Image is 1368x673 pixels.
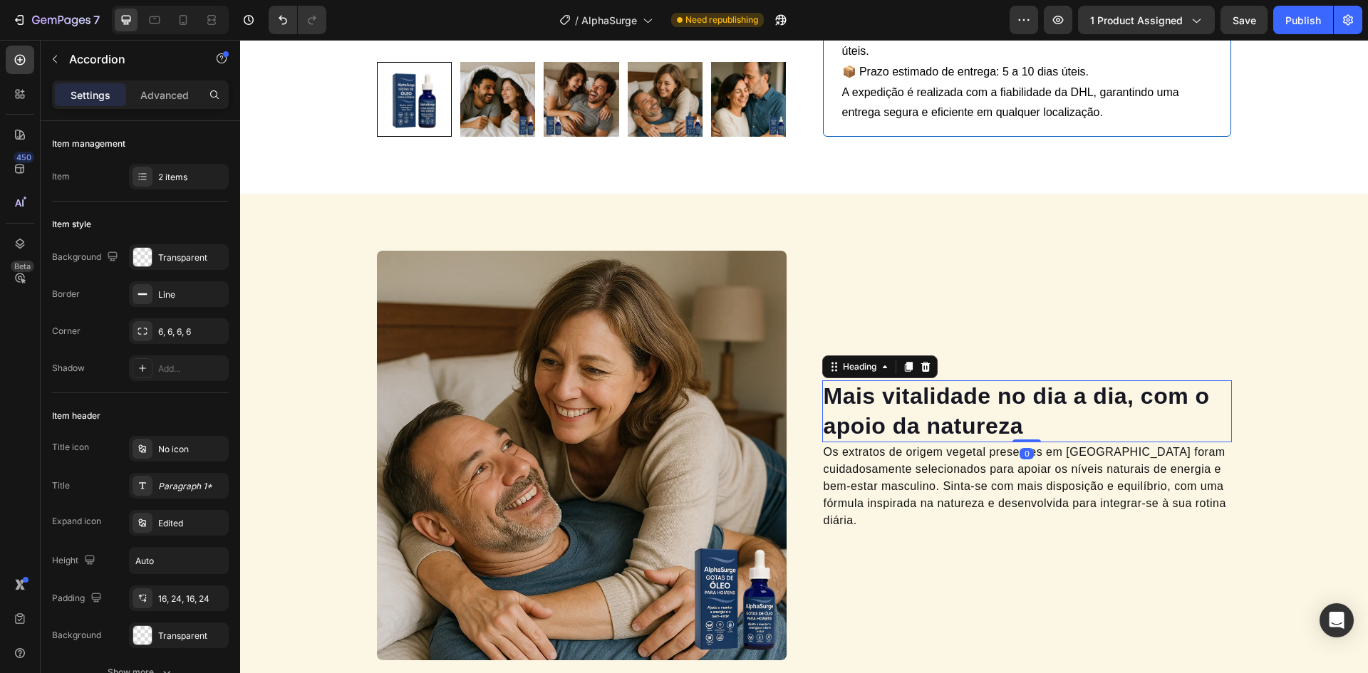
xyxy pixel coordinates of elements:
[158,251,225,264] div: Transparent
[1285,13,1321,28] div: Publish
[52,515,101,528] div: Expand icon
[158,593,225,605] div: 16, 24, 16, 24
[71,88,110,103] p: Settings
[1233,14,1256,26] span: Save
[93,11,100,28] p: 7
[52,248,121,267] div: Background
[158,517,225,530] div: Edited
[240,40,1368,673] iframe: Design area
[52,629,101,642] div: Background
[158,325,225,338] div: 6, 6, 6, 6
[158,443,225,456] div: No icon
[52,325,81,338] div: Corner
[584,404,990,489] p: Os extratos de origem vegetal presentes em [GEOGRAPHIC_DATA] foram cuidadosamente selecionados pa...
[6,6,106,34] button: 7
[1078,6,1215,34] button: 1 product assigned
[52,170,70,183] div: Item
[158,362,225,375] div: Add...
[14,152,34,163] div: 450
[158,480,225,493] div: Paragraph 1*
[52,362,85,375] div: Shadow
[140,88,189,103] p: Advanced
[1273,6,1333,34] button: Publish
[52,137,125,150] div: Item management
[1320,603,1354,637] div: Open Intercom Messenger
[158,171,225,184] div: 2 items
[137,211,546,620] img: gempages_571862836234421063-a017c2cd-7f01-4bcf-81a2-fcb965c7c72e.jpg
[575,13,579,28] span: /
[158,630,225,642] div: Transparent
[52,551,98,570] div: Height
[685,14,758,26] span: Need republishing
[11,261,34,272] div: Beta
[602,43,972,84] p: A expedição é realizada com a fiabilidade da DHL, garantindo uma entrega segura e eficiente em qu...
[52,218,91,231] div: Item style
[52,589,105,608] div: Padding
[52,479,70,492] div: Title
[600,320,639,333] div: Heading
[581,13,637,28] span: AlphaSurge
[269,6,326,34] div: Undo/Redo
[158,288,225,301] div: Line
[582,340,992,402] h2: Mais vitalidade no dia a dia, com o apoio da natureza
[52,409,100,422] div: Item header
[1090,13,1183,28] span: 1 product assigned
[52,288,80,301] div: Border
[69,51,190,68] p: Accordion
[1221,6,1268,34] button: Save
[779,408,794,419] div: 0
[52,441,89,454] div: Title icon
[130,548,228,573] input: Auto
